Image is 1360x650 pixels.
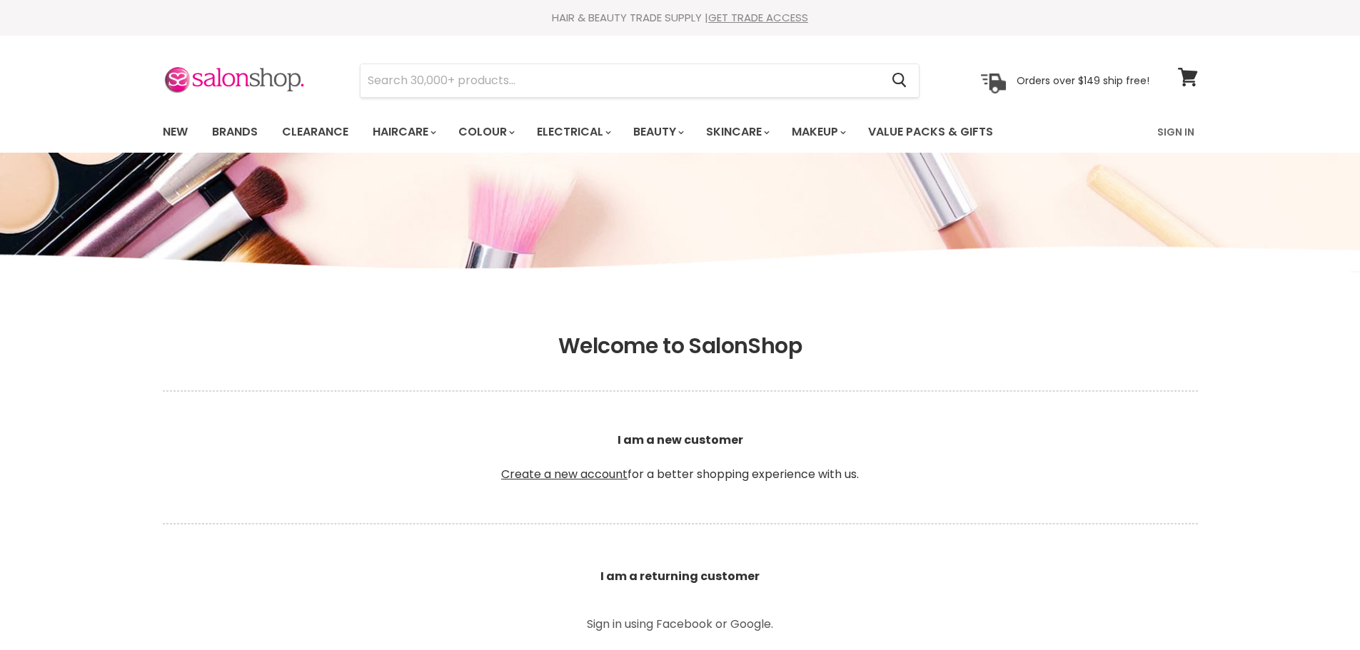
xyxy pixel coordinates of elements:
input: Search [361,64,881,97]
form: Product [360,64,920,98]
a: Value Packs & Gifts [857,117,1004,147]
p: Sign in using Facebook or Google. [520,619,841,630]
nav: Main [145,111,1216,153]
a: Sign In [1149,117,1203,147]
a: Haircare [362,117,445,147]
a: Electrical [526,117,620,147]
a: Beauty [623,117,692,147]
a: Create a new account [501,466,628,482]
p: for a better shopping experience with us. [163,397,1198,517]
a: Skincare [695,117,778,147]
ul: Main menu [152,111,1077,153]
a: New [152,117,198,147]
b: I am a returning customer [600,568,760,584]
button: Search [881,64,919,97]
a: Clearance [271,117,359,147]
p: Orders over $149 ship free! [1017,73,1149,86]
div: HAIR & BEAUTY TRADE SUPPLY | [145,11,1216,25]
h1: Welcome to SalonShop [163,333,1198,359]
a: Colour [448,117,523,147]
b: I am a new customer [618,432,743,448]
a: GET TRADE ACCESS [708,10,808,25]
a: Brands [201,117,268,147]
a: Makeup [781,117,855,147]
